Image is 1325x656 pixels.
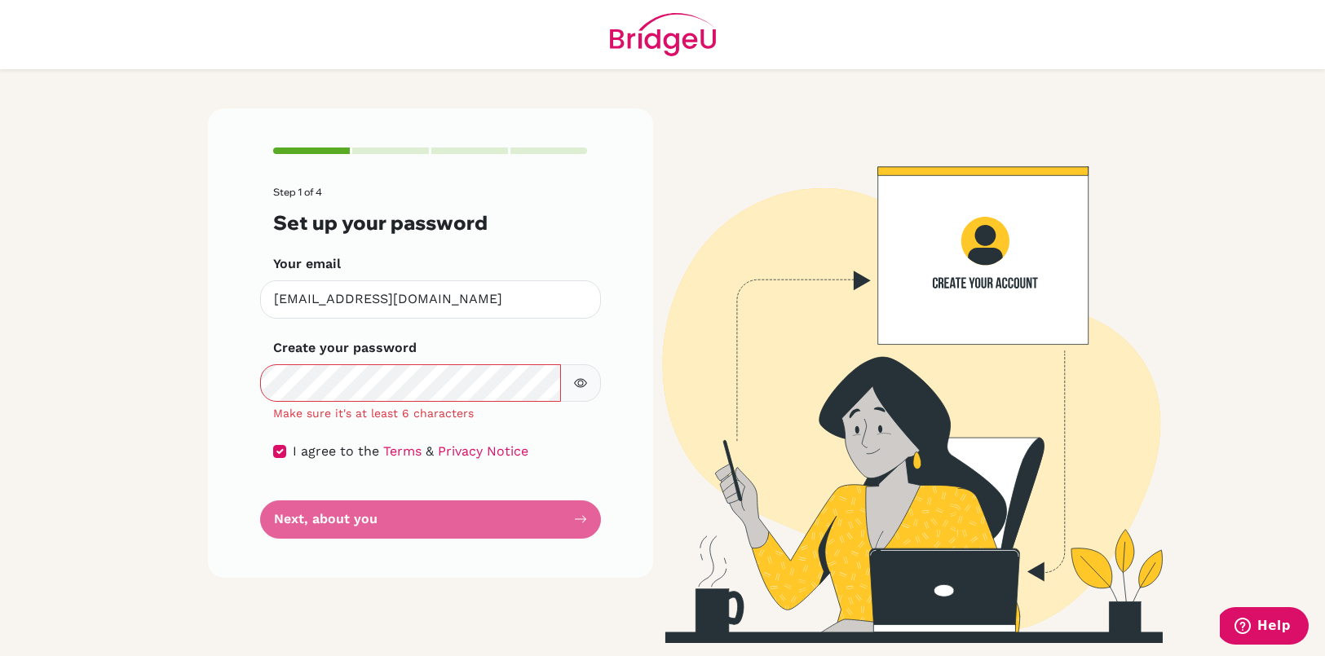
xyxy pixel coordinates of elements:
div: Make sure it's at least 6 characters [260,405,601,422]
h3: Set up your password [273,211,588,235]
label: Your email [273,254,341,274]
a: Privacy Notice [438,443,528,459]
label: Create your password [273,338,417,358]
span: I agree to the [293,443,379,459]
span: Step 1 of 4 [273,186,322,198]
a: Terms [383,443,422,459]
span: & [426,443,434,459]
input: Insert your email* [260,280,601,319]
iframe: Opens a widget where you can find more information [1220,607,1309,648]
